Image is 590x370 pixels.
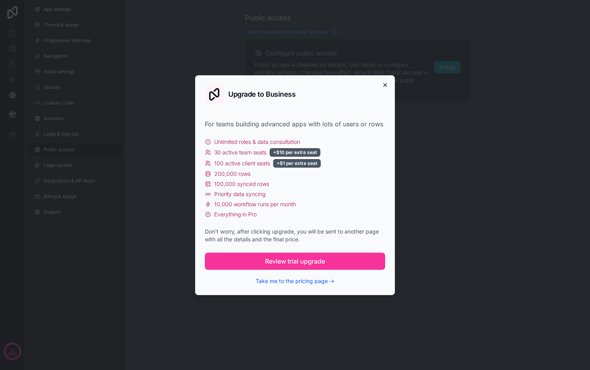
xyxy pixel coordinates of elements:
[214,138,300,146] span: Unlimited roles & data consultation
[214,180,269,188] span: 100,000 synced rows
[214,200,296,208] span: 10,000 workflow runs per month
[214,149,267,156] span: 30 active team seats
[205,119,385,129] div: For teams building advanced apps with lots of users or rows
[265,257,325,266] span: Review trial upgrade
[228,91,295,98] h2: Upgrade to Business
[270,148,320,157] div: +$10 per extra seat
[382,82,388,88] button: Close
[256,277,334,285] button: Take me to the pricing page →
[214,190,265,198] span: Priority data syncing
[214,159,270,167] span: 100 active client seats
[205,228,385,243] div: Don't worry, after clicking upgrade, you will be sent to another page with all the details and th...
[214,211,257,218] span: Everything in Pro
[273,159,321,168] div: +$1 per extra seat
[214,170,251,178] span: 200,000 rows
[205,253,385,270] button: Review trial upgrade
